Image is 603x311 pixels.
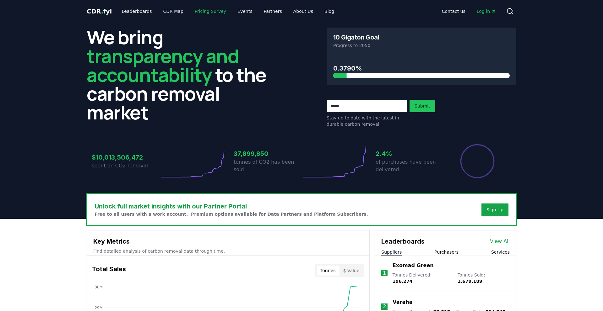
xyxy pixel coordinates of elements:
[95,202,368,211] h3: Unlock full market insights with our Partner Portal
[87,7,112,16] a: CDR.fyi
[95,211,368,217] p: Free to all users with a work account. Premium options available for Data Partners and Platform S...
[333,64,510,73] h3: 0.3790%
[87,43,238,87] span: transparency and accountability
[434,249,459,255] button: Purchasers
[117,6,339,17] nav: Main
[381,249,402,255] button: Suppliers
[117,6,157,17] a: Leaderboards
[393,262,434,269] a: Exomad Green
[340,266,363,276] button: $ Value
[410,100,435,112] button: Submit
[486,207,503,213] a: Sign Up
[437,6,501,17] nav: Main
[101,8,103,15] span: .
[319,6,339,17] a: Blog
[92,162,160,170] p: spent on CO2 removal
[87,28,276,122] h2: We bring to the carbon removal market
[234,149,301,158] h3: 37,899,850
[327,115,407,127] p: Stay up to date with the latest in durable carbon removal.
[259,6,287,17] a: Partners
[393,298,412,306] a: Varaha
[393,272,451,284] p: Tonnes Delivered :
[190,6,231,17] a: Pricing Survey
[95,306,103,310] tspan: 29M
[381,237,425,246] h3: Leaderboards
[95,285,103,289] tspan: 38M
[333,34,379,40] h3: 10 Gigaton Goal
[317,266,339,276] button: Tonnes
[333,42,510,49] p: Progress to 2050
[288,6,318,17] a: About Us
[491,249,510,255] button: Services
[92,153,160,162] h3: $10,013,506,472
[490,238,510,245] a: View All
[477,8,496,14] span: Log in
[87,8,112,15] span: CDR fyi
[393,279,413,284] span: 196,274
[158,6,188,17] a: CDR Map
[93,237,363,246] h3: Key Metrics
[383,303,386,310] p: 2
[376,149,443,158] h3: 2.4%
[458,272,510,284] p: Tonnes Sold :
[93,248,363,254] p: Find detailed analysis of carbon removal data through time.
[383,269,386,277] p: 1
[460,144,495,179] div: Percentage of sales delivered
[472,6,501,17] a: Log in
[232,6,257,17] a: Events
[458,279,482,284] span: 1,679,189
[92,264,126,277] h3: Total Sales
[481,203,508,216] button: Sign Up
[376,158,443,173] p: of purchases have been delivered
[234,158,301,173] p: tonnes of CO2 has been sold
[437,6,470,17] a: Contact us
